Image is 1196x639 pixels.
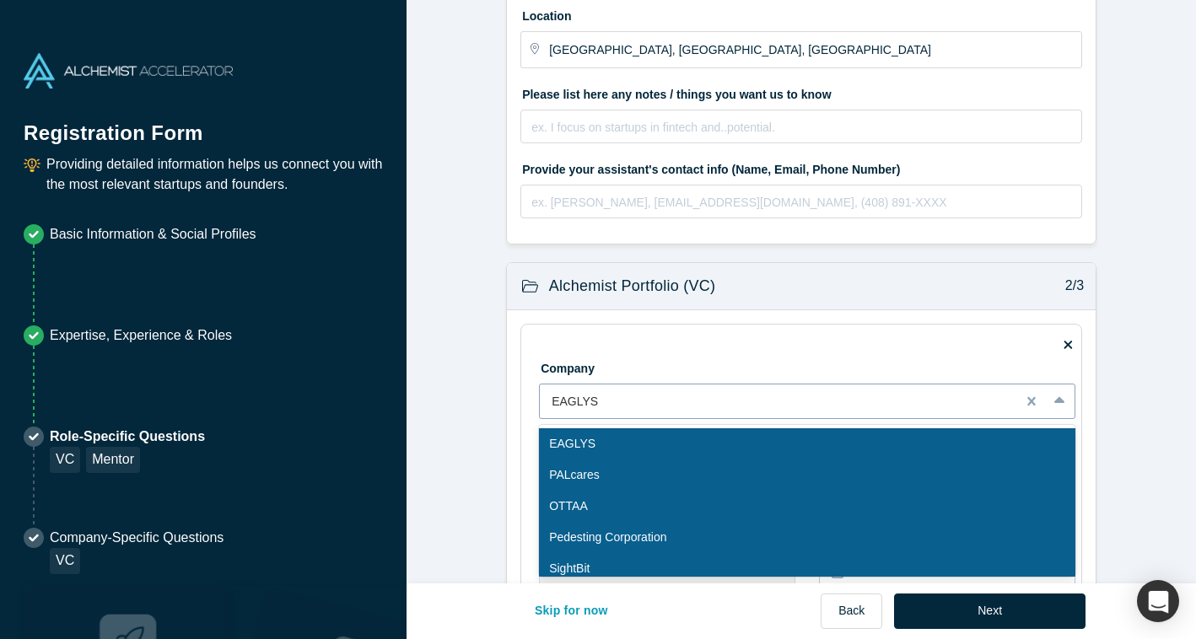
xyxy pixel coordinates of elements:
div: VC [50,548,80,574]
img: Alchemist Accelerator Logo [24,53,233,89]
input: Enter a location [549,32,1080,67]
p: 2/3 [1056,276,1084,296]
div: Pedesting Corporation [539,522,1075,553]
label: Location [520,2,1082,25]
p: Basic Information & Social Profiles [50,224,256,244]
div: rdw-wrapper [520,110,1082,143]
div: OTTAA [539,491,1075,522]
div: rdw-editor [532,192,1071,226]
div: rdw-wrapper [520,185,1082,218]
p: Expertise, Experience & Roles [50,325,232,346]
div: VC [50,447,80,473]
div: SightBit [539,553,1075,584]
div: rdw-editor [532,117,1071,151]
label: Company [539,354,633,378]
label: Provide your assistant's contact info (Name, Email, Phone Number) [520,155,1082,179]
p: Role-Specific Questions [50,427,205,447]
button: Next [894,593,1086,629]
button: Back [821,593,882,629]
div: PALcares [539,459,1075,491]
p: Company-Specific Questions [50,528,224,548]
button: Skip for now [517,593,626,629]
span: (VC) [683,277,715,294]
p: Providing detailed information helps us connect you with the most relevant startups and founders. [46,154,383,195]
div: Mentor [86,447,140,473]
h3: Alchemist Portfolio [549,275,716,298]
label: Please list here any notes / things you want us to know [520,80,1082,104]
h1: Registration Form [24,100,383,148]
div: EAGLYS [539,428,1075,459]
